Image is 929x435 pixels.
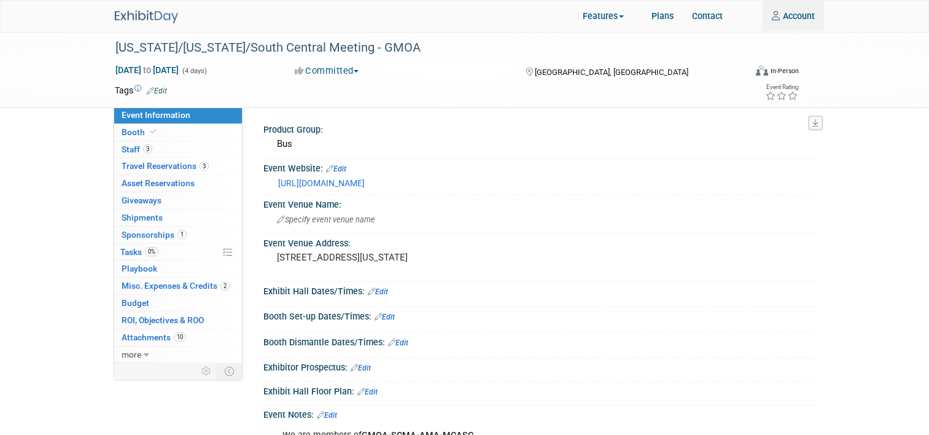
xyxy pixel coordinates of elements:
[114,312,242,329] a: ROI, Objectives & ROO
[122,332,186,342] span: Attachments
[114,278,242,294] a: Misc. Expenses & Credits2
[114,347,242,363] a: more
[388,339,408,347] a: Edit
[217,363,242,379] td: Toggle Event Tabs
[535,68,688,77] span: [GEOGRAPHIC_DATA], [GEOGRAPHIC_DATA]
[122,298,149,308] span: Budget
[375,313,395,321] a: Edit
[122,315,204,325] span: ROI, Objectives & ROO
[326,165,346,173] a: Edit
[765,84,798,90] div: Event Rating
[114,107,242,123] a: Event Information
[111,37,741,59] div: [US_STATE]/[US_STATE]/South Central Meeting - GMOA
[122,178,195,188] span: Asset Reservations
[122,264,157,273] span: Playbook
[573,2,642,32] a: Features
[114,227,242,243] a: Sponsorships1
[200,162,209,171] span: 3
[114,175,242,192] a: Asset Reservations
[263,234,815,249] div: Event Venue Address:
[143,144,152,154] span: 3
[122,110,190,120] span: Event Information
[114,141,242,158] a: Staff3
[122,161,209,171] span: Travel Reservations
[145,247,158,256] span: 0%
[177,230,187,239] span: 1
[220,281,230,291] span: 2
[290,65,363,77] button: Committed
[263,406,815,421] div: Event Notes:
[181,67,207,75] span: (4 days)
[122,144,152,154] span: Staff
[263,333,815,349] div: Booth Dismantle Dates/Times:
[120,247,158,257] span: Tasks
[114,158,242,174] a: Travel Reservations3
[763,1,824,31] a: Account
[122,213,163,222] span: Shipments
[114,329,242,346] a: Attachments10
[122,281,230,291] span: Misc. Expenses & Credits
[278,178,365,188] a: [URL][DOMAIN_NAME]
[263,282,815,298] div: Exhibit Hall Dates/Times:
[174,332,186,342] span: 10
[150,128,157,135] i: Booth reservation complete
[114,192,242,209] a: Giveaways
[351,364,371,372] a: Edit
[114,261,242,277] a: Playbook
[122,350,141,359] span: more
[277,215,375,224] span: Specify event venue name
[263,159,815,175] div: Event Website:
[642,1,683,31] a: Plans
[273,135,806,154] div: Bus
[756,66,768,76] img: Format-Inperson.png
[683,1,732,31] a: Contact
[114,244,242,261] a: Tasks0%
[115,10,178,23] img: ExhibitDay
[368,288,388,296] a: Edit
[122,230,187,240] span: Sponsorships
[263,307,815,323] div: Booth Set-up Dates/Times:
[147,87,167,95] a: Edit
[263,120,815,136] div: Product Group:
[263,195,815,211] div: Event Venue Name:
[263,358,815,374] div: Exhibitor Prospectus:
[263,382,815,398] div: Exhibit Hall Floor Plan:
[122,127,159,137] span: Booth
[115,84,167,96] td: Tags
[357,388,378,396] a: Edit
[114,295,242,312] a: Budget
[196,363,217,379] td: Personalize Event Tab Strip
[122,195,161,205] span: Giveaways
[114,124,242,141] a: Booth
[701,64,799,82] div: Event Format
[277,252,480,263] pre: [STREET_ADDRESS][US_STATE]
[317,411,337,420] a: Edit
[141,65,153,75] span: to
[115,65,179,76] span: [DATE] [DATE]
[770,66,799,76] div: In-Person
[114,210,242,226] a: Shipments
